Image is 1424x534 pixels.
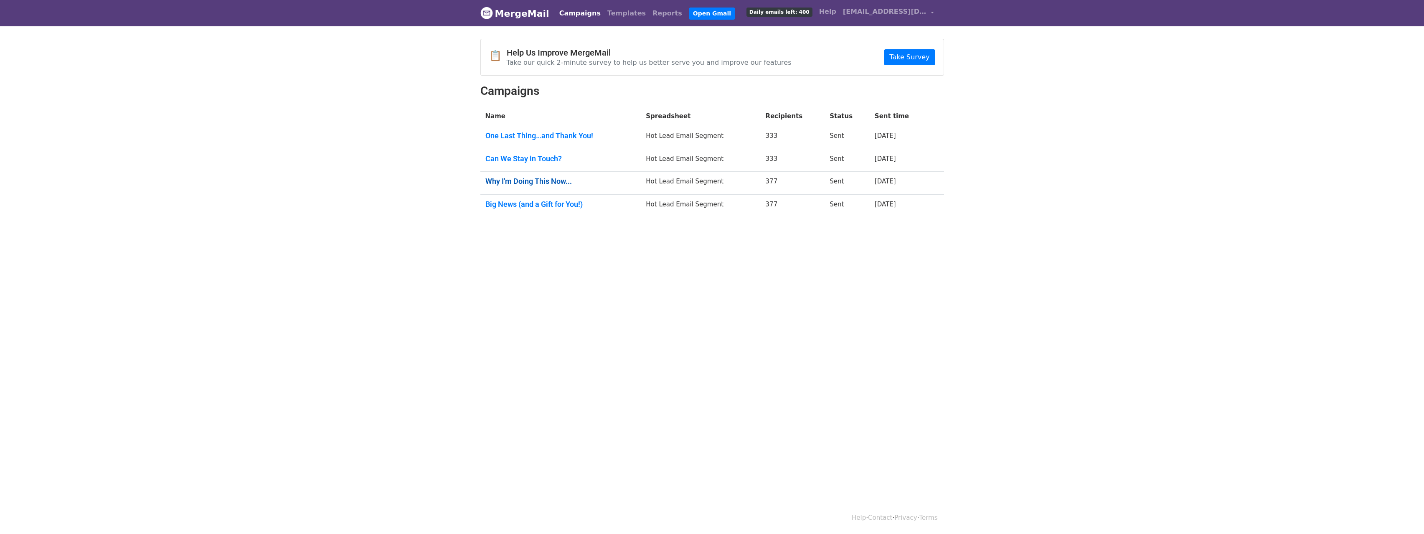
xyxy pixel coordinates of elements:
[689,8,735,20] a: Open Gmail
[875,178,896,185] a: [DATE]
[761,126,825,149] td: 333
[641,107,760,126] th: Spreadsheet
[761,107,825,126] th: Recipients
[761,194,825,217] td: 377
[489,50,507,62] span: 📋
[868,514,892,521] a: Contact
[825,107,870,126] th: Status
[641,194,760,217] td: Hot Lead Email Segment
[843,7,926,17] span: [EMAIL_ADDRESS][DOMAIN_NAME]
[485,177,636,186] a: Why I'm Doing This Now...
[825,194,870,217] td: Sent
[870,107,930,126] th: Sent time
[480,5,549,22] a: MergeMail
[641,149,760,172] td: Hot Lead Email Segment
[641,172,760,195] td: Hot Lead Email Segment
[825,149,870,172] td: Sent
[1382,494,1424,534] iframe: Chat Widget
[825,126,870,149] td: Sent
[485,154,636,163] a: Can We Stay in Touch?
[875,201,896,208] a: [DATE]
[604,5,649,22] a: Templates
[480,107,641,126] th: Name
[884,49,935,65] a: Take Survey
[816,3,840,20] a: Help
[919,514,937,521] a: Terms
[746,8,812,17] span: Daily emails left: 400
[649,5,685,22] a: Reports
[480,7,493,19] img: MergeMail logo
[761,172,825,195] td: 377
[840,3,937,23] a: [EMAIL_ADDRESS][DOMAIN_NAME]
[875,132,896,140] a: [DATE]
[641,126,760,149] td: Hot Lead Email Segment
[743,3,816,20] a: Daily emails left: 400
[761,149,825,172] td: 333
[507,58,792,67] p: Take our quick 2-minute survey to help us better serve you and improve our features
[894,514,917,521] a: Privacy
[556,5,604,22] a: Campaigns
[485,200,636,209] a: Big News (and a Gift for You!)
[875,155,896,163] a: [DATE]
[852,514,866,521] a: Help
[480,84,944,98] h2: Campaigns
[485,131,636,140] a: One Last Thing…and Thank You!
[507,48,792,58] h4: Help Us Improve MergeMail
[825,172,870,195] td: Sent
